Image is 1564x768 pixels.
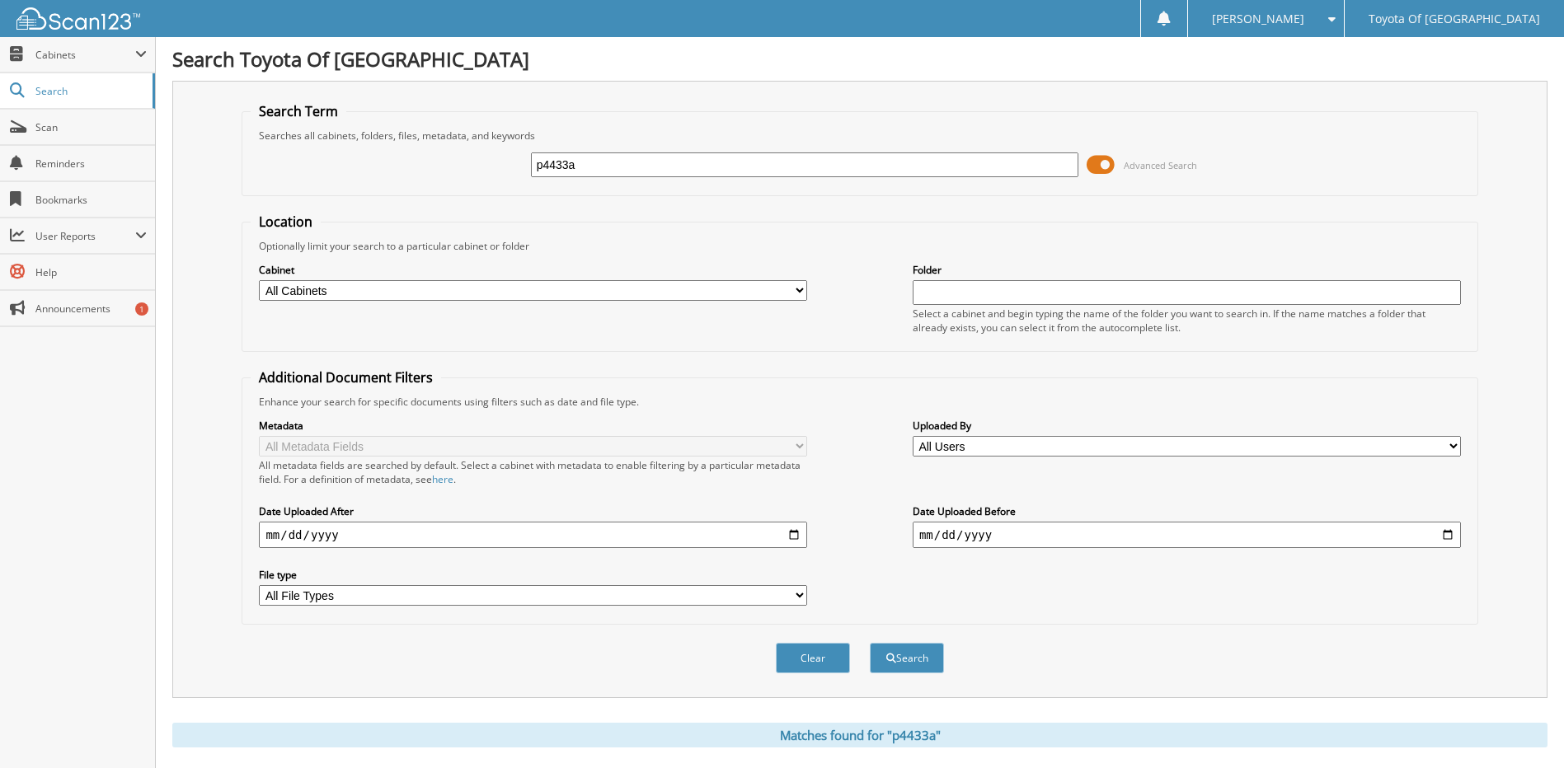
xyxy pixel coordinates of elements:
[259,419,807,433] label: Metadata
[35,157,147,171] span: Reminders
[1369,14,1540,24] span: Toyota Of [GEOGRAPHIC_DATA]
[35,48,135,62] span: Cabinets
[35,84,144,98] span: Search
[259,458,807,486] div: All metadata fields are searched by default. Select a cabinet with metadata to enable filtering b...
[913,263,1461,277] label: Folder
[16,7,140,30] img: scan123-logo-white.svg
[172,45,1548,73] h1: Search Toyota Of [GEOGRAPHIC_DATA]
[251,102,346,120] legend: Search Term
[35,265,147,279] span: Help
[913,419,1461,433] label: Uploaded By
[251,239,1468,253] div: Optionally limit your search to a particular cabinet or folder
[259,263,807,277] label: Cabinet
[35,302,147,316] span: Announcements
[251,395,1468,409] div: Enhance your search for specific documents using filters such as date and file type.
[35,120,147,134] span: Scan
[35,229,135,243] span: User Reports
[35,193,147,207] span: Bookmarks
[776,643,850,673] button: Clear
[135,302,148,316] div: 1
[259,568,807,582] label: File type
[251,213,321,231] legend: Location
[870,643,944,673] button: Search
[1124,159,1197,171] span: Advanced Search
[913,504,1461,518] label: Date Uploaded Before
[251,129,1468,143] div: Searches all cabinets, folders, files, metadata, and keywords
[172,723,1548,747] div: Matches found for "p4433a"
[1212,14,1304,24] span: [PERSON_NAME]
[259,522,807,548] input: start
[913,307,1461,335] div: Select a cabinet and begin typing the name of the folder you want to search in. If the name match...
[251,368,441,386] legend: Additional Document Filters
[259,504,807,518] label: Date Uploaded After
[432,472,453,486] a: here
[913,522,1461,548] input: end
